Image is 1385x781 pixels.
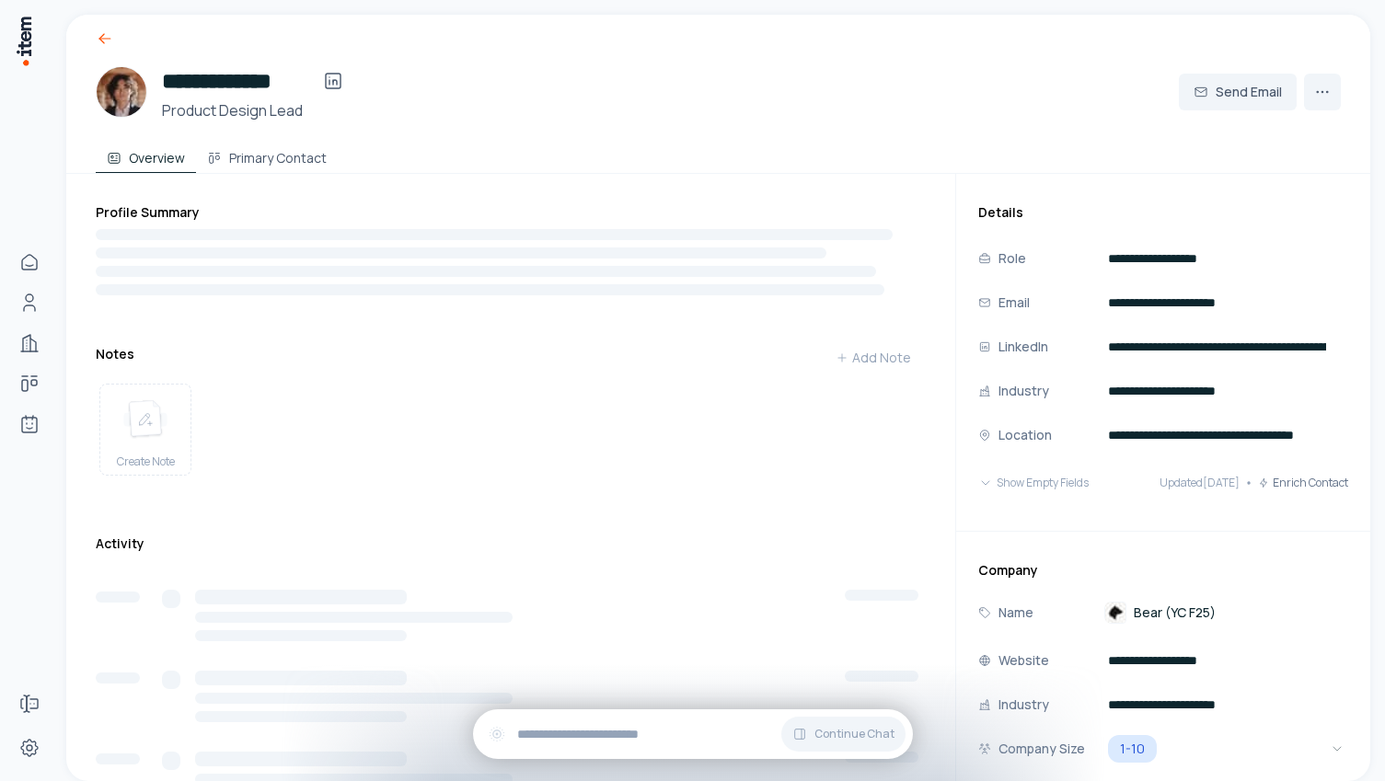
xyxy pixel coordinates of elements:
[998,293,1030,313] p: Email
[998,695,1049,715] p: Industry
[11,406,48,442] a: Agents
[998,248,1026,269] p: Role
[473,709,913,759] div: Continue Chat
[998,337,1048,357] p: LinkedIn
[1258,465,1348,501] button: Enrich Contact
[96,534,144,553] h3: Activity
[96,136,196,173] button: Overview
[123,399,167,440] img: create note
[1104,602,1216,624] a: Bear (YC F25)
[1134,603,1216,622] span: Bear (YC F25)
[15,15,33,67] img: Item Brain Logo
[781,717,906,752] button: Continue Chat
[998,650,1049,671] p: Website
[998,425,1052,445] p: Location
[11,729,48,766] a: Settings
[11,365,48,402] a: deals
[11,284,48,321] a: Contacts
[1216,83,1282,101] span: Send Email
[978,465,1089,501] button: Show Empty Fields
[1304,74,1341,110] button: More actions
[11,685,48,722] a: Forms
[1179,74,1297,110] button: Send Email
[998,739,1085,759] p: Company Size
[998,603,1033,623] p: Name
[96,66,147,118] img: Yugo Imanishi
[196,136,338,173] button: Primary Contact
[117,454,175,469] span: Create Note
[978,561,1348,580] h3: Company
[99,384,191,476] button: create noteCreate Note
[162,99,352,121] h3: Product Design Lead
[1160,476,1240,490] span: Updated [DATE]
[11,325,48,362] a: Companies
[978,203,1348,222] h3: Details
[96,203,926,222] h3: Profile Summary
[11,244,48,281] a: Home
[96,345,134,363] h3: Notes
[814,727,894,741] span: Continue Chat
[821,339,926,376] button: Add Note
[836,349,911,367] div: Add Note
[1104,602,1126,624] img: Bear (YC F25)
[998,381,1049,401] p: Industry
